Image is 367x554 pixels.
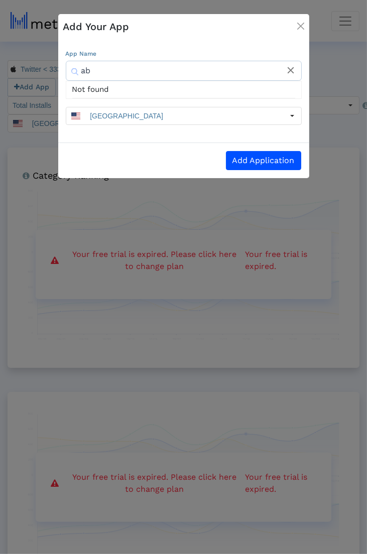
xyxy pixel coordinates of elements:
[284,107,301,124] div: Select
[226,151,301,170] button: Add Application
[72,81,295,98] div: Not found
[286,65,297,76] i: close
[297,23,304,30] img: modal-close.png
[66,49,97,58] label: App Name
[289,11,312,39] button: Close
[63,19,130,34] h5: Add Your App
